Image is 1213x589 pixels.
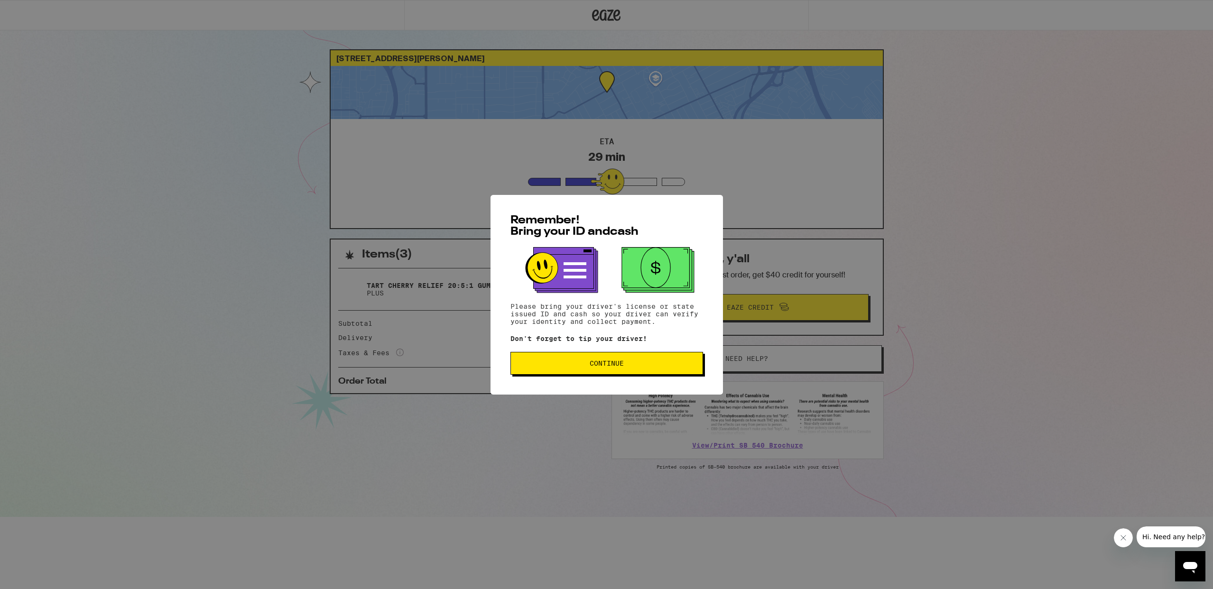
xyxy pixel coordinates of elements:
span: Remember! Bring your ID and cash [510,215,639,238]
span: Continue [590,360,624,367]
button: Continue [510,352,703,375]
p: Don't forget to tip your driver! [510,335,703,342]
iframe: Close message [1114,528,1133,547]
iframe: Button to launch messaging window [1175,551,1205,581]
p: Please bring your driver's license or state issued ID and cash so your driver can verify your ide... [510,303,703,325]
iframe: Message from company [1137,526,1205,547]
